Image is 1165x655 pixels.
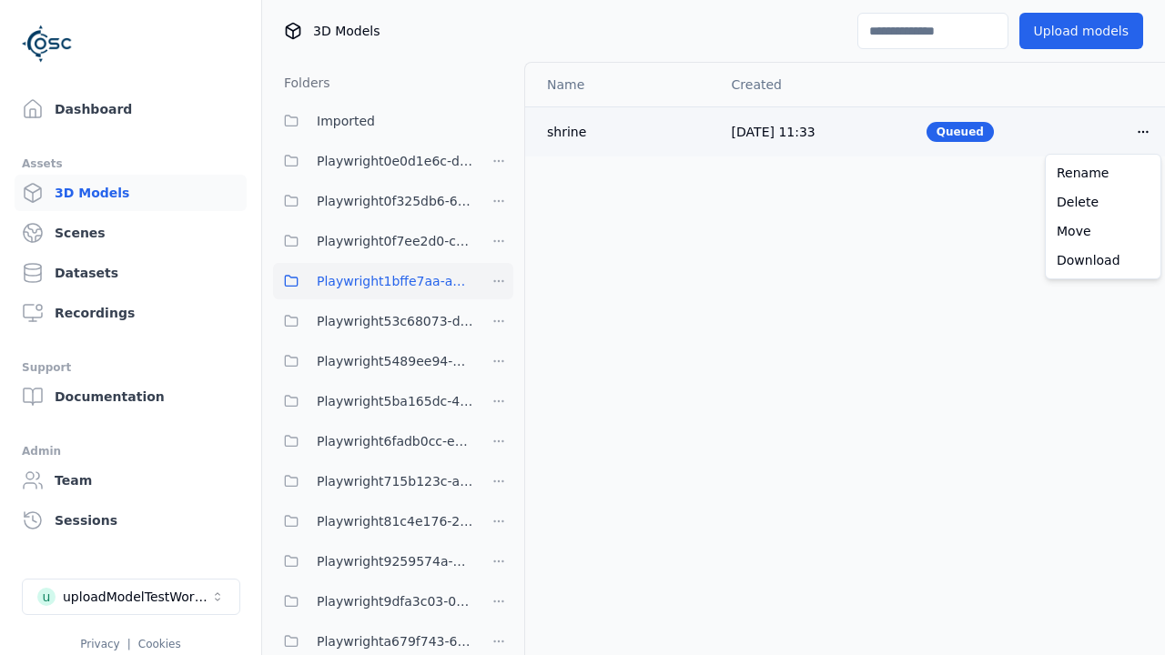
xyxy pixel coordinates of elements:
a: Delete [1049,187,1157,217]
a: Download [1049,246,1157,275]
a: Move [1049,217,1157,246]
a: Rename [1049,158,1157,187]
